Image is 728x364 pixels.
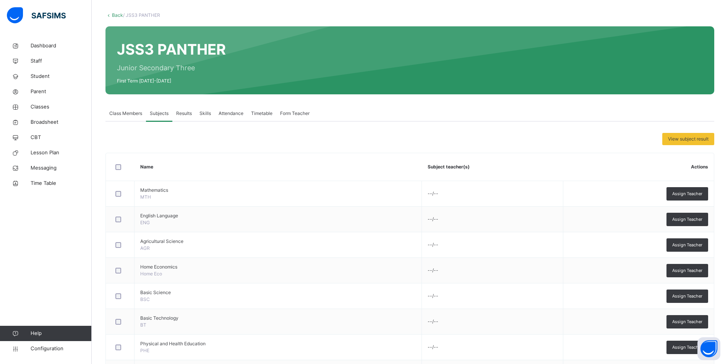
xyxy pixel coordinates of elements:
span: Assign Teacher [672,216,702,223]
span: Parent [31,88,92,95]
span: Help [31,330,91,337]
span: Assign Teacher [672,319,702,325]
td: --/-- [422,181,563,207]
span: ENG [140,220,150,225]
a: Back [112,12,123,18]
span: Basic Technology [140,315,416,322]
span: Assign Teacher [672,267,702,274]
span: Subjects [150,110,169,117]
th: Name [135,153,422,181]
span: Dashboard [31,42,92,50]
span: Results [176,110,192,117]
td: --/-- [422,309,563,335]
span: Classes [31,103,92,111]
td: --/-- [422,283,563,309]
span: English Language [140,212,416,219]
span: Assign Teacher [672,191,702,197]
td: --/-- [422,258,563,283]
td: --/-- [422,207,563,232]
td: --/-- [422,232,563,258]
span: Lesson Plan [31,149,92,157]
span: Staff [31,57,92,65]
span: Physical and Health Education [140,340,416,347]
span: CBT [31,134,92,141]
span: MTH [140,194,151,200]
span: Broadsheet [31,118,92,126]
td: --/-- [422,335,563,360]
span: Home Economics [140,264,416,270]
span: Assign Teacher [672,242,702,248]
span: Class Members [109,110,142,117]
th: Subject teacher(s) [422,153,563,181]
span: / JSS3 PANTHER [123,12,160,18]
span: Timetable [251,110,272,117]
th: Actions [563,153,714,181]
span: Home Eco [140,271,162,277]
span: Time Table [31,180,92,187]
span: Attendance [219,110,243,117]
span: Agricultural Science [140,238,416,245]
span: BSC [140,296,150,302]
span: AGR [140,245,150,251]
span: Configuration [31,345,91,353]
span: PHE [140,348,149,353]
span: Skills [199,110,211,117]
span: Form Teacher [280,110,310,117]
span: Assign Teacher [672,344,702,351]
span: BT [140,322,146,328]
span: Basic Science [140,289,416,296]
button: Open asap [697,337,720,360]
span: Messaging [31,164,92,172]
span: Student [31,73,92,80]
span: Mathematics [140,187,416,194]
span: View subject result [668,136,709,142]
img: safsims [7,7,66,23]
span: Assign Teacher [672,293,702,299]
